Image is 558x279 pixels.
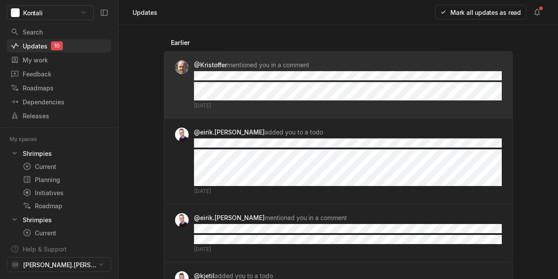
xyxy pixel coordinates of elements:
[164,34,513,51] div: Earlier
[23,245,67,254] div: Help & Support
[10,41,108,51] div: Updates
[10,111,108,121] div: Releases
[10,55,108,65] div: My work
[164,204,512,262] a: @eirik.[PERSON_NAME]mentioned you in a comment[DATE]
[164,52,512,118] a: @Kristoffermentioned you in a comment[DATE]
[7,147,111,159] a: Shrimpies
[175,213,189,227] img: Kontali0497_EJH_round.png
[19,227,111,239] a: Current
[175,127,189,141] img: Kontali0497_EJH_round.png
[194,128,265,136] strong: @eirik.[PERSON_NAME]
[23,8,43,17] span: Kontali
[194,128,323,136] p: added you to a todo
[10,83,108,93] div: Roadmaps
[23,201,108,210] div: Roadmap
[19,160,111,172] a: Current
[23,175,108,184] div: Planning
[19,173,111,186] a: Planning
[7,109,111,122] a: Releases
[7,39,111,52] a: Updates10
[10,28,108,37] div: Search
[194,214,347,221] p: mentioned you in a comment
[19,186,111,199] a: Initiatives
[194,245,211,253] span: [DATE]
[194,214,265,221] strong: @eirik.[PERSON_NAME]
[7,5,94,20] button: Kontali
[7,214,111,226] a: Shrimpies
[23,149,52,158] div: Shrimpies
[175,60,189,74] img: profile.jpeg
[23,215,52,224] div: Shrimpies
[194,187,211,195] span: [DATE]
[13,260,17,269] span: ER
[51,41,63,50] div: 10
[194,61,227,69] strong: @Kristoffer
[194,102,211,110] span: [DATE]
[7,257,111,272] button: ER[PERSON_NAME].[PERSON_NAME]
[7,25,111,38] a: Search
[435,5,527,20] button: Mark all updates as read
[23,228,108,238] div: Current
[23,188,108,197] div: Initiatives
[7,67,111,80] a: Feedback
[194,61,310,69] p: mentioned you in a comment
[131,7,159,18] div: Updates
[10,135,48,144] div: My spaces
[7,95,111,108] a: Dependencies
[19,200,111,212] a: Roadmap
[10,69,108,79] div: Feedback
[23,260,97,269] span: [PERSON_NAME].[PERSON_NAME]
[7,81,111,94] a: Roadmaps
[7,53,111,66] a: My work
[164,119,512,204] a: @eirik.[PERSON_NAME]added you to a todo[DATE]
[10,97,108,107] div: Dependencies
[23,162,108,171] div: Current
